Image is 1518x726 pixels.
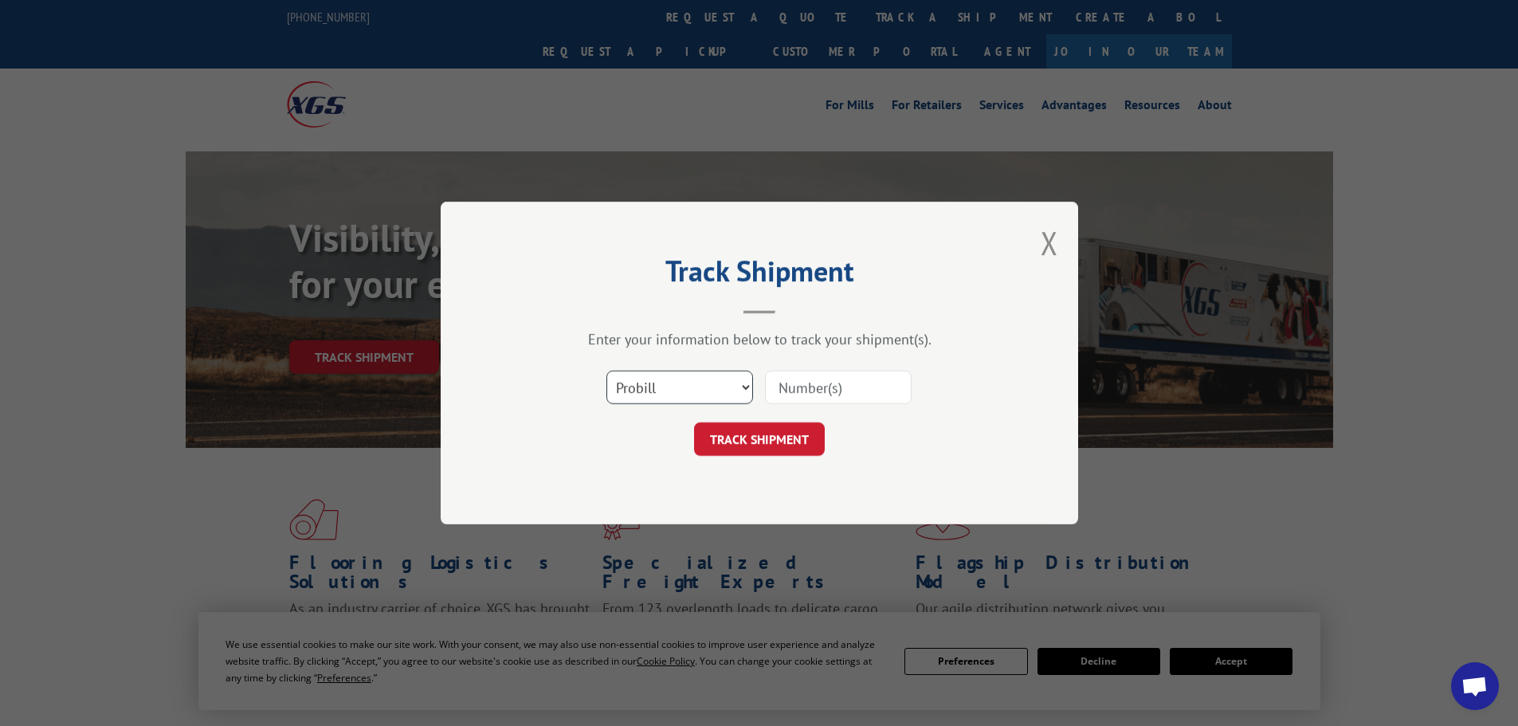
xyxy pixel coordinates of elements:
[1041,222,1058,264] button: Close modal
[1451,662,1499,710] a: Open chat
[520,260,998,290] h2: Track Shipment
[520,330,998,348] div: Enter your information below to track your shipment(s).
[694,422,825,456] button: TRACK SHIPMENT
[765,371,912,404] input: Number(s)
